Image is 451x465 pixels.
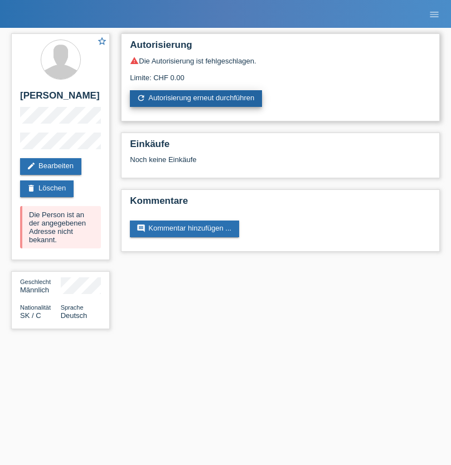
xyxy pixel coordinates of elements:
div: Noch keine Einkäufe [130,155,431,172]
span: Sprache [61,304,84,311]
a: deleteLöschen [20,180,74,197]
a: menu [423,11,445,17]
span: Nationalität [20,304,51,311]
h2: Kommentare [130,195,431,212]
h2: [PERSON_NAME] [20,90,101,107]
a: editBearbeiten [20,158,81,175]
i: delete [27,184,36,193]
div: Die Autorisierung ist fehlgeschlagen. [130,56,431,65]
h2: Autorisierung [130,40,431,56]
span: Deutsch [61,311,88,320]
div: Männlich [20,277,61,294]
span: Slowakei / C / 29.10.2021 [20,311,41,320]
a: star_border [97,36,107,48]
div: Limite: CHF 0.00 [130,65,431,82]
i: warning [130,56,139,65]
i: refresh [137,94,146,102]
i: menu [429,9,440,20]
a: refreshAutorisierung erneut durchführen [130,90,262,107]
i: star_border [97,36,107,46]
div: Die Person ist an der angegebenen Adresse nicht bekannt. [20,206,101,248]
i: comment [137,224,146,233]
a: commentKommentar hinzufügen ... [130,221,239,237]
h2: Einkäufe [130,139,431,155]
i: edit [27,161,36,170]
span: Geschlecht [20,278,51,285]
